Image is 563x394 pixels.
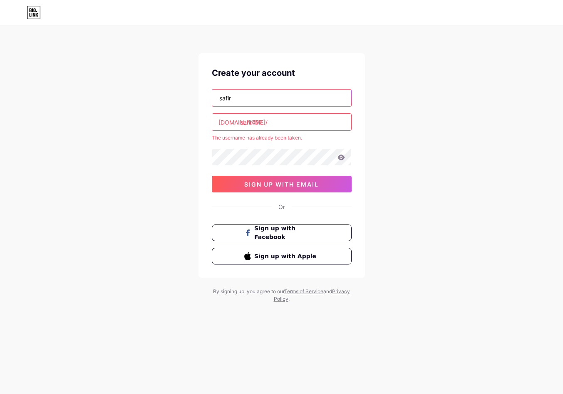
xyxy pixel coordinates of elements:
[218,118,268,127] div: [DOMAIN_NAME]/
[284,288,323,294] a: Terms of Service
[212,90,351,106] input: Email
[254,224,319,242] span: Sign up with Facebook
[212,224,352,241] button: Sign up with Facebook
[278,202,285,211] div: Or
[212,134,352,142] div: The username has already been taken.
[244,181,319,188] span: sign up with email
[212,67,352,79] div: Create your account
[254,252,319,261] span: Sign up with Apple
[212,114,351,130] input: username
[212,248,352,264] button: Sign up with Apple
[212,176,352,192] button: sign up with email
[211,288,352,303] div: By signing up, you agree to our and .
